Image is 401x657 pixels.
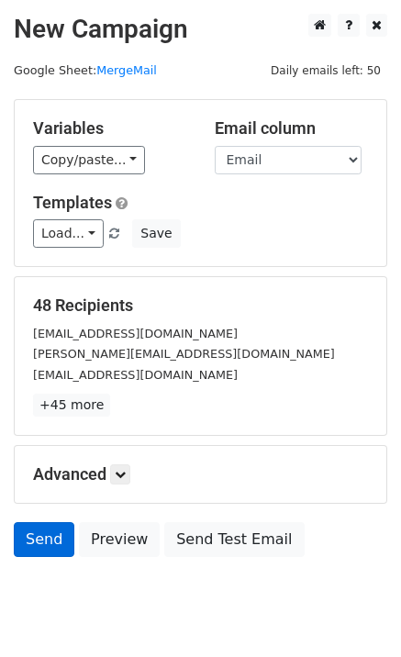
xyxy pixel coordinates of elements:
a: Load... [33,219,104,248]
h5: Advanced [33,464,368,484]
small: Google Sheet: [14,63,157,77]
a: Preview [79,522,160,557]
small: [PERSON_NAME][EMAIL_ADDRESS][DOMAIN_NAME] [33,347,335,361]
a: Daily emails left: 50 [264,63,387,77]
a: Templates [33,193,112,212]
a: +45 more [33,394,110,417]
h5: Email column [215,118,369,139]
a: Copy/paste... [33,146,145,174]
a: Send Test Email [164,522,304,557]
a: MergeMail [96,63,157,77]
a: Send [14,522,74,557]
small: [EMAIL_ADDRESS][DOMAIN_NAME] [33,327,238,340]
small: [EMAIL_ADDRESS][DOMAIN_NAME] [33,368,238,382]
h2: New Campaign [14,14,387,45]
h5: Variables [33,118,187,139]
span: Daily emails left: 50 [264,61,387,81]
iframe: Chat Widget [309,569,401,657]
h5: 48 Recipients [33,295,368,316]
button: Save [132,219,180,248]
